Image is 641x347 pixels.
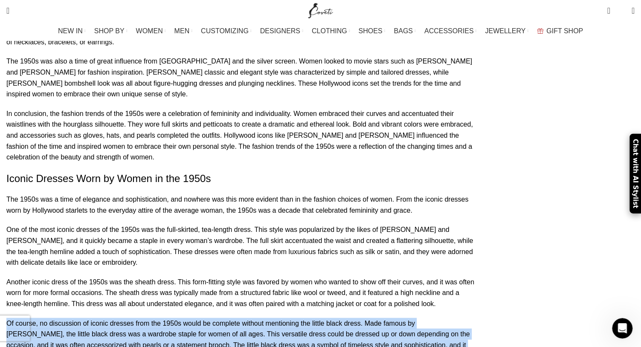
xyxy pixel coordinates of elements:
[6,108,474,163] p: In conclusion, the fashion trends of the 1950s were a celebration of femininity and individuality...
[94,27,125,35] span: SHOP BY
[201,23,252,40] a: CUSTOMIZING
[6,224,474,268] p: One of the most iconic dresses of the 1950s was the full-skirted, tea-length dress. This style wa...
[612,318,632,338] iframe: Intercom live chat
[58,23,86,40] a: NEW IN
[2,23,639,40] div: Main navigation
[617,2,625,19] div: My Wishlist
[546,27,583,35] span: GIFT SHOP
[174,27,190,35] span: MEN
[174,23,192,40] a: MEN
[608,4,614,11] span: 0
[485,27,525,35] span: JEWELLERY
[6,171,474,186] h2: Iconic Dresses Worn by Women in the 1950s
[201,27,249,35] span: CUSTOMIZING
[136,23,166,40] a: WOMEN
[260,23,303,40] a: DESIGNERS
[394,23,415,40] a: BAGS
[537,23,583,40] a: GIFT SHOP
[6,56,474,99] p: The 1950s was also a time of great influence from [GEOGRAPHIC_DATA] and the silver screen. Women ...
[6,194,474,216] p: The 1950s was a time of elegance and sophistication, and nowhere was this more evident than in th...
[618,9,625,15] span: 0
[94,23,128,40] a: SHOP BY
[424,27,474,35] span: ACCESSORIES
[312,27,347,35] span: CLOTHING
[136,27,163,35] span: WOMEN
[424,23,477,40] a: ACCESSORIES
[358,23,385,40] a: SHOES
[485,23,528,40] a: JEWELLERY
[537,28,543,34] img: GiftBag
[358,27,382,35] span: SHOES
[306,6,335,14] a: Site logo
[312,23,350,40] a: CLOTHING
[2,2,14,19] a: Search
[603,2,614,19] a: 0
[58,27,83,35] span: NEW IN
[260,27,300,35] span: DESIGNERS
[6,277,474,309] p: Another iconic dress of the 1950s was the sheath dress. This form-fitting style was favored by wo...
[394,27,412,35] span: BAGS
